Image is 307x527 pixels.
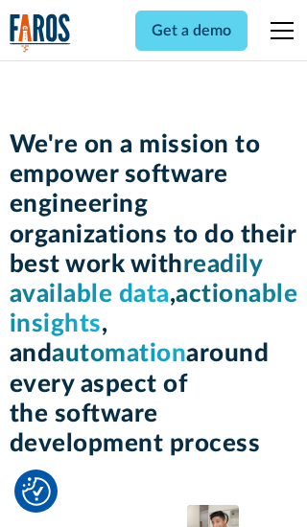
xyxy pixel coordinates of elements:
[10,252,264,307] span: readily available data
[135,11,248,51] a: Get a demo
[10,13,71,53] a: home
[259,8,297,54] div: menu
[10,130,298,459] h1: We're on a mission to empower software engineering organizations to do their best work with , , a...
[52,341,186,366] span: automation
[22,477,51,506] img: Revisit consent button
[10,13,71,53] img: Logo of the analytics and reporting company Faros.
[22,477,51,506] button: Cookie Settings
